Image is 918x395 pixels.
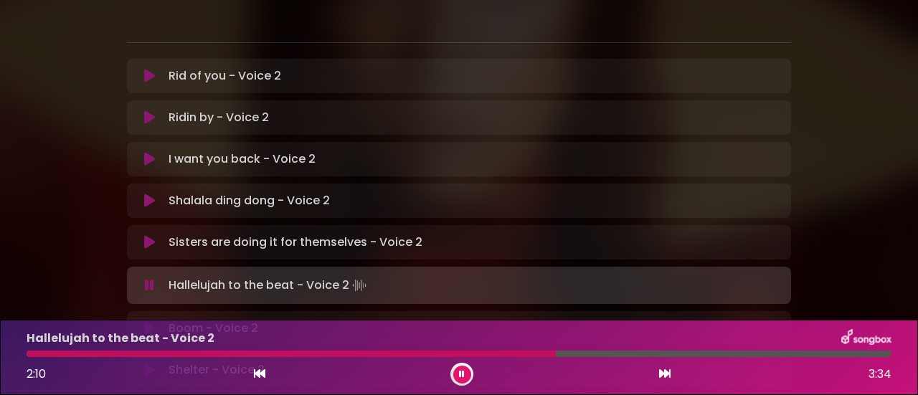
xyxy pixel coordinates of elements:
[349,275,369,295] img: waveform4.gif
[27,330,214,347] p: Hallelujah to the beat - Voice 2
[27,366,46,382] span: 2:10
[169,109,269,126] p: Ridin by - Voice 2
[869,366,891,383] span: 3:34
[841,329,891,348] img: songbox-logo-white.png
[169,151,316,168] p: I want you back - Voice 2
[169,234,422,251] p: Sisters are doing it for themselves - Voice 2
[169,67,281,85] p: Rid of you - Voice 2
[169,275,369,295] p: Hallelujah to the beat - Voice 2
[169,192,330,209] p: Shalala ding dong - Voice 2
